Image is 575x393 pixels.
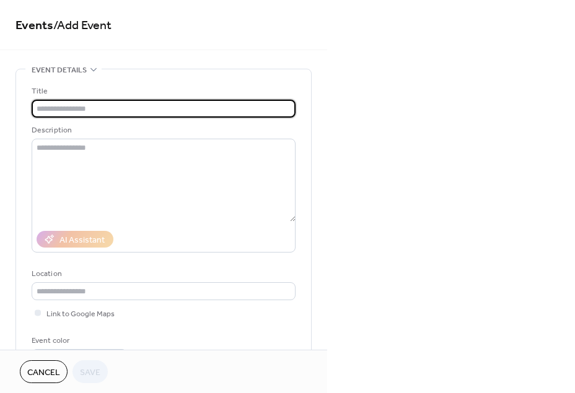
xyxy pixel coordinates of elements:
a: Events [15,14,53,38]
div: Location [32,267,293,280]
div: Title [32,85,293,98]
button: Cancel [20,360,68,383]
span: Cancel [27,366,60,379]
span: Event details [32,64,87,77]
div: Description [32,124,293,137]
span: / Add Event [53,14,112,38]
span: Link to Google Maps [46,308,115,321]
div: Event color [32,334,125,347]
